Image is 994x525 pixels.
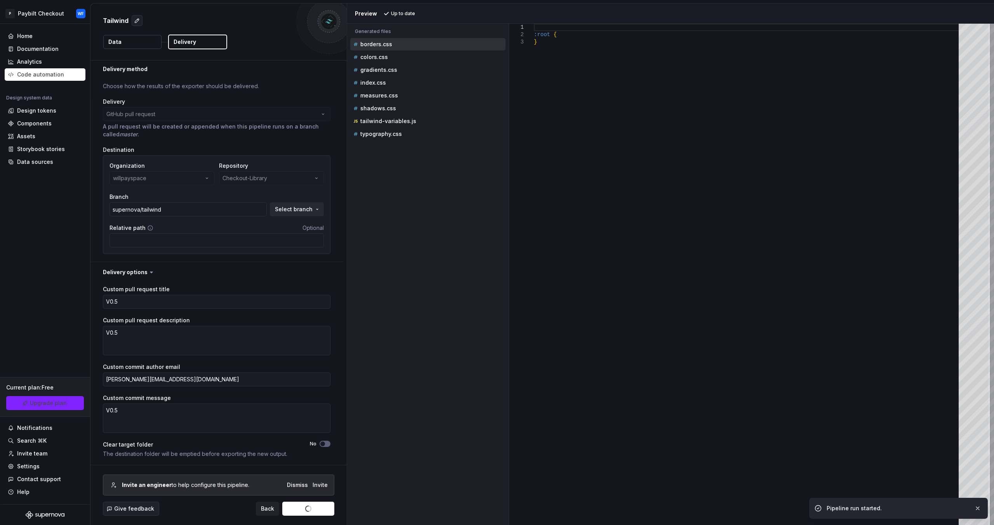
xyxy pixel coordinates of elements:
[122,481,249,489] div: to help configure this pipeline.
[5,486,85,498] button: Help
[17,107,56,115] div: Design tokens
[120,131,137,137] i: master
[103,285,170,293] label: Custom pull request title
[103,441,296,449] div: Clear target folder
[103,295,330,309] textarea: V0.5
[5,422,85,434] button: Notifications
[5,143,85,155] a: Storybook stories
[355,28,501,35] p: Generated files
[17,462,40,470] div: Settings
[17,424,52,432] div: Notifications
[256,502,279,516] button: Back
[168,35,227,49] button: Delivery
[302,224,324,231] span: Optional
[103,316,190,324] label: Custom pull request description
[17,132,35,140] div: Assets
[6,95,52,101] div: Design system data
[103,35,162,49] button: Data
[350,117,506,125] button: tailwind-variables.js
[355,10,377,17] div: Preview
[509,31,524,38] div: 2
[5,473,85,485] button: Contact support
[350,53,506,61] button: colors.css
[360,131,402,137] p: typography.css
[350,130,506,138] button: typography.css
[103,450,296,458] div: The destination folder will be emptied before exporting the new output.
[261,505,274,513] span: Back
[5,156,85,168] a: Data sources
[17,475,61,483] div: Contact support
[5,460,85,473] a: Settings
[350,66,506,74] button: gradients.css
[5,43,85,55] a: Documentation
[534,39,537,45] span: }
[270,202,324,216] button: Select branch
[18,10,64,17] div: Paybilt Checkout
[360,92,398,99] p: measures.css
[5,130,85,143] a: Assets
[5,30,85,42] a: Home
[391,10,415,17] p: Up to date
[509,24,524,31] div: 1
[553,31,556,38] span: {
[103,98,125,106] label: Delivery
[17,145,65,153] div: Storybook stories
[287,481,308,489] button: Dismiss
[103,326,330,355] textarea: V0.5
[2,5,89,22] button: PPaybilt CheckoutWF
[103,82,330,90] p: Choose how the results of the exporter should be delivered.
[17,32,33,40] div: Home
[17,120,52,127] div: Components
[17,71,64,78] div: Code automation
[350,40,506,49] button: borders.css
[6,396,84,410] a: Upgrade plan
[103,16,129,25] p: Tailwind
[5,9,15,18] div: P
[103,403,330,433] textarea: V0.5
[109,224,146,232] label: Relative path
[310,441,316,447] label: No
[17,488,30,496] div: Help
[30,399,67,407] span: Upgrade plan
[5,435,85,447] button: Search ⌘K
[360,118,416,124] p: tailwind-variables.js
[103,123,330,138] p: A pull request will be created or appended when this pipeline runs on a branch called .
[360,80,386,86] p: index.css
[219,162,248,170] label: Repository
[350,104,506,113] button: shadows.css
[5,56,85,68] a: Analytics
[109,193,129,201] label: Branch
[103,363,180,371] label: Custom commit author email
[313,481,328,489] button: Invite
[26,511,64,519] svg: Supernova Logo
[360,41,392,47] p: borders.css
[103,502,159,516] button: Give feedback
[103,146,134,154] label: Destination
[350,91,506,100] button: measures.css
[5,447,85,460] a: Invite team
[275,205,313,213] span: Select branch
[108,38,122,46] p: Data
[109,162,145,170] label: Organization
[827,504,968,512] div: Pipeline run started.
[17,158,53,166] div: Data sources
[509,38,524,46] div: 3
[174,38,196,46] p: Delivery
[103,394,171,402] label: Custom commit message
[114,505,154,513] span: Give feedback
[6,384,84,391] div: Current plan : Free
[350,78,506,87] button: index.css
[17,58,42,66] div: Analytics
[103,372,330,386] textarea: [PERSON_NAME][EMAIL_ADDRESS][DOMAIN_NAME]
[5,104,85,117] a: Design tokens
[78,10,84,17] div: WF
[17,45,59,53] div: Documentation
[109,202,267,216] input: Enter a branch name or select a branch
[17,450,47,457] div: Invite team
[360,105,396,111] p: shadows.css
[5,117,85,130] a: Components
[5,68,85,81] a: Code automation
[360,67,397,73] p: gradients.css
